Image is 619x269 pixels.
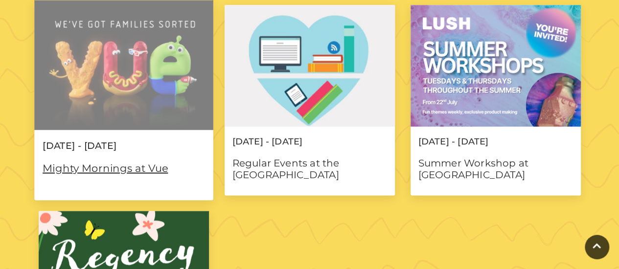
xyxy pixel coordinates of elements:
p: [DATE] - [DATE] [34,140,213,150]
p: Mighty Mornings at Vue [34,160,213,174]
p: Regular Events at the [GEOGRAPHIC_DATA] [225,155,395,181]
p: Summer Workshop at [GEOGRAPHIC_DATA] [411,155,581,181]
p: [DATE] - [DATE] [225,136,395,146]
a: [DATE] - [DATE] Summer Workshop at [GEOGRAPHIC_DATA] [411,5,581,195]
a: [DATE] - [DATE] Regular Events at the [GEOGRAPHIC_DATA] [225,5,395,195]
a: [DATE] - [DATE] Mighty Mornings at Vue [34,0,213,201]
p: [DATE] - [DATE] [411,136,581,146]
